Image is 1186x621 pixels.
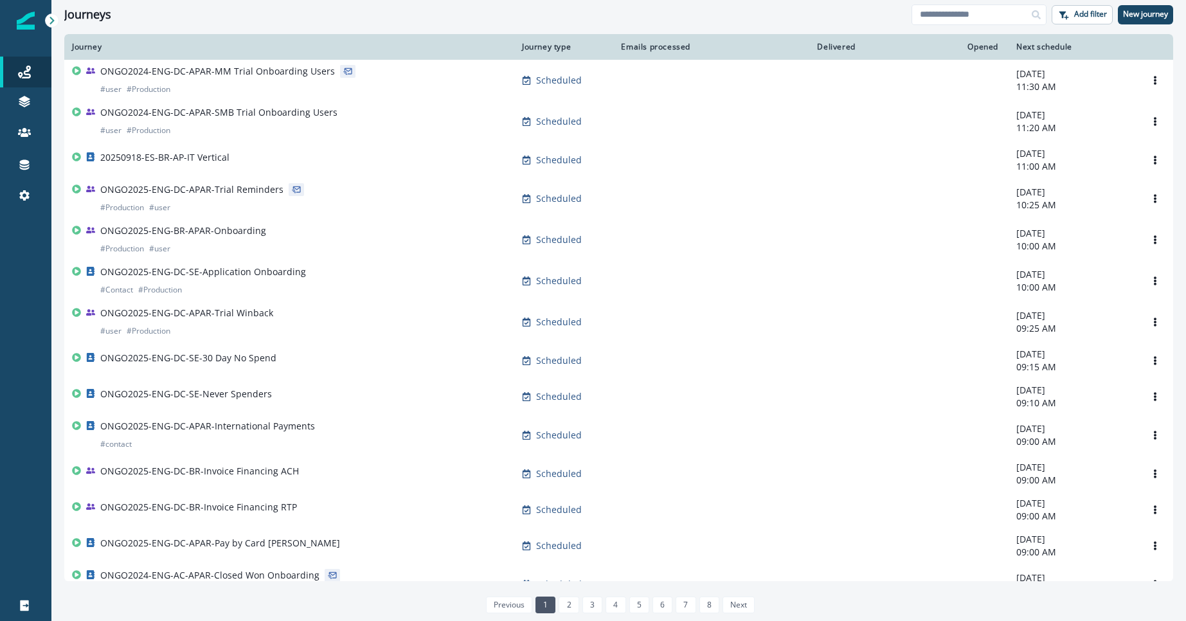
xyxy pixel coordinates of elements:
p: # user [149,242,170,255]
p: [DATE] [1016,348,1129,361]
p: [DATE] [1016,67,1129,80]
p: 09:10 AM [1016,397,1129,410]
p: [DATE] [1016,533,1129,546]
p: # user [100,83,121,96]
button: Add filter [1052,5,1113,24]
p: ONGO2024-ENG-DC-APAR-SMB Trial Onboarding Users [100,106,337,119]
p: 20250918-ES-BR-AP-IT Vertical [100,151,229,164]
p: [DATE] [1016,227,1129,240]
p: # Production [138,283,182,296]
p: [DATE] [1016,384,1129,397]
p: Scheduled [536,429,582,442]
p: 10:25 AM [1016,199,1129,212]
a: Next page [723,597,755,613]
button: Options [1145,230,1165,249]
p: # user [100,325,121,337]
p: [DATE] [1016,147,1129,160]
a: ONGO2025-ENG-DC-APAR-Trial Reminders#Production#userScheduled-[DATE]10:25 AMOptions [64,178,1173,219]
button: Options [1145,312,1165,332]
p: Scheduled [536,233,582,246]
a: Page 8 [699,597,719,613]
p: 11:20 AM [1016,122,1129,134]
p: # user [149,201,170,214]
p: ONGO2025-ENG-BR-APAR-Onboarding [100,224,266,237]
a: Page 2 [559,597,579,613]
a: ONGO2025-ENG-DC-APAR-Pay by Card [PERSON_NAME]Scheduled-[DATE]09:00 AMOptions [64,528,1173,564]
div: Journey [72,42,507,52]
p: # Production [127,325,170,337]
p: Add filter [1074,10,1107,19]
div: Journey type [522,42,603,52]
p: Scheduled [536,467,582,480]
ul: Pagination [483,597,755,613]
p: 09:00 AM [1016,546,1129,559]
p: 09:00 AM [1016,474,1129,487]
a: Page 6 [652,597,672,613]
a: ONGO2025-ENG-BR-APAR-Onboarding#Production#userScheduled-[DATE]10:00 AMOptions [64,219,1173,260]
p: Scheduled [536,192,582,205]
p: ONGO2025-ENG-DC-APAR-Trial Winback [100,307,273,319]
p: Scheduled [536,274,582,287]
button: Options [1145,387,1165,406]
p: Scheduled [536,354,582,367]
p: Scheduled [536,539,582,552]
button: Options [1145,575,1165,594]
p: Scheduled [536,503,582,516]
button: Options [1145,426,1165,445]
a: 20250918-ES-BR-AP-IT VerticalScheduled-[DATE]11:00 AMOptions [64,142,1173,178]
button: Options [1145,271,1165,291]
button: Options [1145,500,1165,519]
p: 09:00 AM [1016,510,1129,523]
p: Scheduled [536,316,582,328]
a: Page 5 [629,597,649,613]
a: ONGO2025-ENG-DC-SE-30 Day No SpendScheduled-[DATE]09:15 AMOptions [64,343,1173,379]
div: Next schedule [1016,42,1129,52]
p: Scheduled [536,578,582,591]
p: [DATE] [1016,186,1129,199]
p: 10:00 AM [1016,281,1129,294]
p: 09:00 AM [1016,435,1129,448]
a: Page 3 [582,597,602,613]
p: Scheduled [536,154,582,166]
a: ONGO2025-ENG-DC-BR-Invoice Financing RTPScheduled-[DATE]09:00 AMOptions [64,492,1173,528]
a: ONGO2025-ENG-DC-SE-Never SpendersScheduled-[DATE]09:10 AMOptions [64,379,1173,415]
p: [DATE] [1016,461,1129,474]
a: Page 1 is your current page [535,597,555,613]
p: # Contact [100,283,133,296]
p: ONGO2025-ENG-DC-BR-Invoice Financing ACH [100,465,299,478]
p: 11:00 AM [1016,160,1129,173]
a: ONGO2024-ENG-DC-APAR-MM Trial Onboarding Users#user#ProductionScheduled-[DATE]11:30 AMOptions [64,60,1173,101]
p: [DATE] [1016,309,1129,322]
button: Options [1145,536,1165,555]
div: Delivered [708,42,858,52]
p: New journey [1123,10,1168,19]
p: ONGO2024-ENG-DC-APAR-MM Trial Onboarding Users [100,65,335,78]
div: Opened [874,42,1001,52]
p: 09:15 AM [1016,361,1129,373]
a: ONGO2024-ENG-AC-APAR-Closed Won Onboarding#Production#ContactScheduled-[DATE]09:00 AMOptions [64,564,1173,605]
p: # Production [100,242,144,255]
a: ONGO2025-ENG-DC-BR-Invoice Financing ACHScheduled-[DATE]09:00 AMOptions [64,456,1173,492]
p: Scheduled [536,74,582,87]
div: Emails processed [618,42,693,52]
p: 11:30 AM [1016,80,1129,93]
a: ONGO2025-ENG-DC-SE-Application Onboarding#Contact#ProductionScheduled-[DATE]10:00 AMOptions [64,260,1173,301]
p: ONGO2025-ENG-DC-APAR-Trial Reminders [100,183,283,196]
p: [DATE] [1016,422,1129,435]
p: [DATE] [1016,571,1129,584]
button: Options [1145,464,1165,483]
button: Options [1145,189,1165,208]
a: Page 7 [676,597,696,613]
a: ONGO2024-ENG-DC-APAR-SMB Trial Onboarding Users#user#ProductionScheduled-[DATE]11:20 AMOptions [64,101,1173,142]
p: 10:00 AM [1016,240,1129,253]
button: New journey [1118,5,1173,24]
p: Scheduled [536,115,582,128]
p: ONGO2024-ENG-AC-APAR-Closed Won Onboarding [100,569,319,582]
h1: Journeys [64,8,111,22]
p: # Production [127,83,170,96]
p: # Production [127,124,170,137]
p: 09:25 AM [1016,322,1129,335]
p: # user [100,124,121,137]
p: ONGO2025-ENG-DC-SE-30 Day No Spend [100,352,276,364]
p: ONGO2025-ENG-DC-BR-Invoice Financing RTP [100,501,297,514]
